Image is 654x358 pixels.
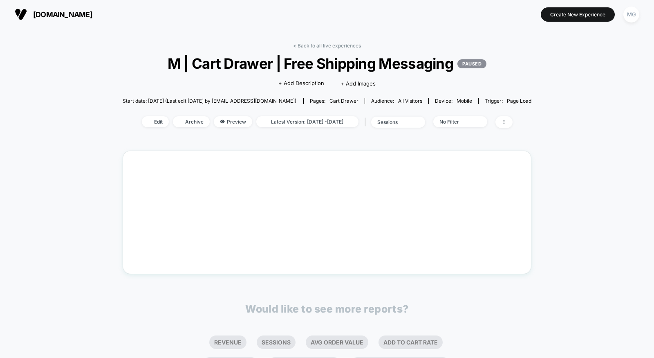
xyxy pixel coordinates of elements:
span: | [363,116,371,128]
span: M | Cart Drawer | Free Shipping Messaging [143,55,511,72]
span: Latest Version: [DATE] - [DATE] [256,116,358,127]
div: Trigger: [485,98,531,104]
span: Archive [173,116,210,127]
li: Revenue [209,335,246,349]
span: Preview [214,116,252,127]
a: < Back to all live experiences [293,43,361,49]
span: Device: [428,98,478,104]
span: + Add Images [340,80,376,87]
div: No Filter [439,119,472,125]
span: Page Load [507,98,531,104]
button: MG [621,6,642,23]
li: Avg Order Value [306,335,368,349]
li: Sessions [257,335,296,349]
p: PAUSED [457,59,486,68]
div: MG [623,7,639,23]
div: Audience: [371,98,422,104]
button: Create New Experience [541,7,615,22]
p: Would like to see more reports? [245,303,409,315]
span: Start date: [DATE] (Last edit [DATE] by [EMAIL_ADDRESS][DOMAIN_NAME]) [123,98,296,104]
span: All Visitors [398,98,422,104]
span: Edit [142,116,169,127]
li: Add To Cart Rate [379,335,443,349]
span: cart drawer [329,98,358,104]
span: mobile [457,98,472,104]
span: [DOMAIN_NAME] [33,10,92,19]
img: Visually logo [15,8,27,20]
div: Pages: [310,98,358,104]
div: sessions [377,119,410,125]
button: [DOMAIN_NAME] [12,8,95,21]
span: + Add Description [278,79,324,88]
